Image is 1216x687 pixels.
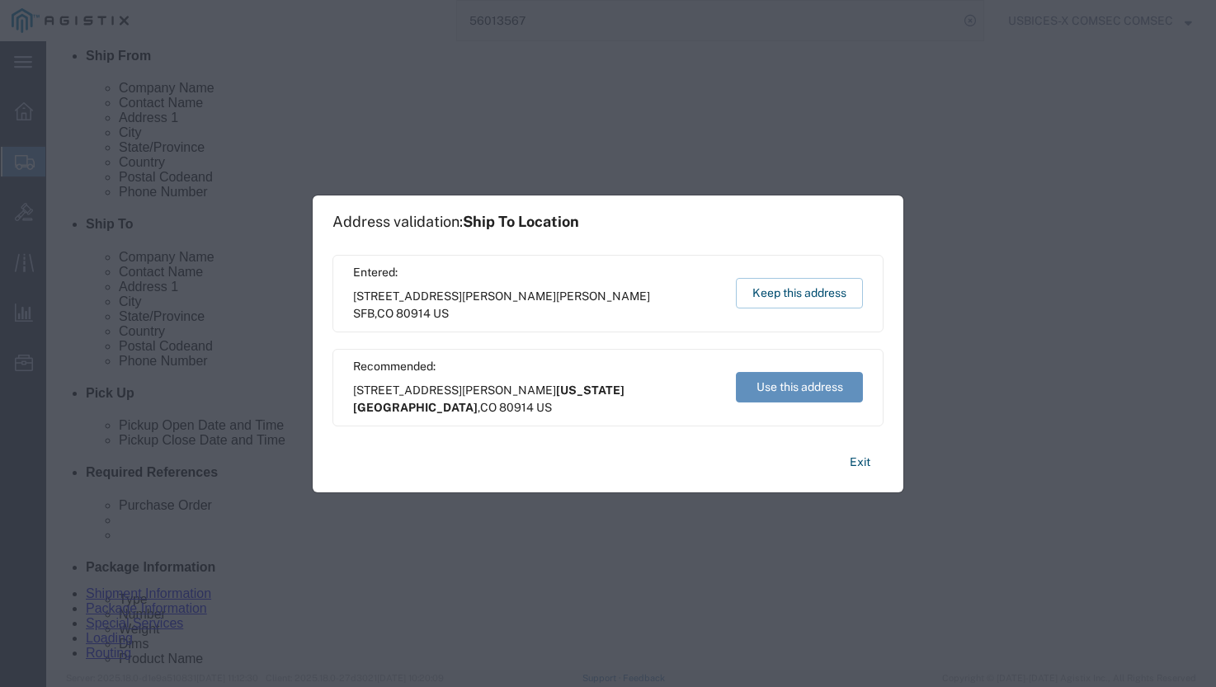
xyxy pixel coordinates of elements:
span: [PERSON_NAME] SFB [353,289,650,320]
span: Ship To Location [463,213,579,230]
span: CO [377,307,394,320]
button: Exit [837,448,884,477]
span: [US_STATE][GEOGRAPHIC_DATA] [353,383,624,414]
span: Entered: [353,264,720,281]
span: [STREET_ADDRESS][PERSON_NAME] , [353,382,720,416]
span: Recommended: [353,358,720,375]
span: CO [480,401,497,414]
span: US [433,307,449,320]
button: Keep this address [736,278,863,308]
span: US [536,401,552,414]
span: 80914 [396,307,431,320]
h1: Address validation: [332,213,579,231]
button: Use this address [736,372,863,402]
span: 80914 [499,401,534,414]
span: [STREET_ADDRESS][PERSON_NAME] , [353,288,720,322]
